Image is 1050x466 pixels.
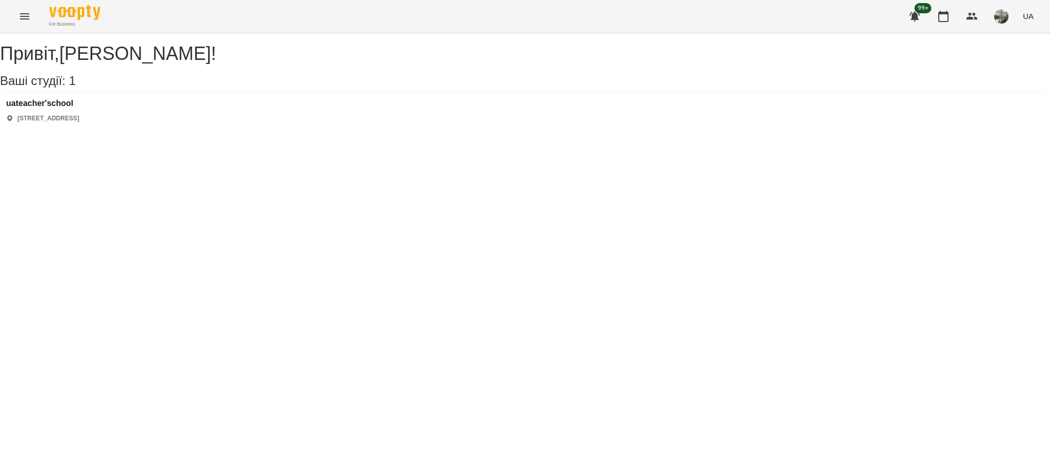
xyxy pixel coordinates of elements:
img: Voopty Logo [49,5,100,20]
span: 99+ [915,3,932,13]
button: Menu [12,4,37,29]
p: [STREET_ADDRESS] [17,114,79,123]
img: 3ee4fd3f6459422412234092ea5b7c8e.jpg [994,9,1008,24]
button: UA [1019,7,1038,26]
a: uateacher'school [6,99,79,108]
span: For Business [49,21,100,28]
span: UA [1023,11,1034,22]
span: 1 [69,74,75,88]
